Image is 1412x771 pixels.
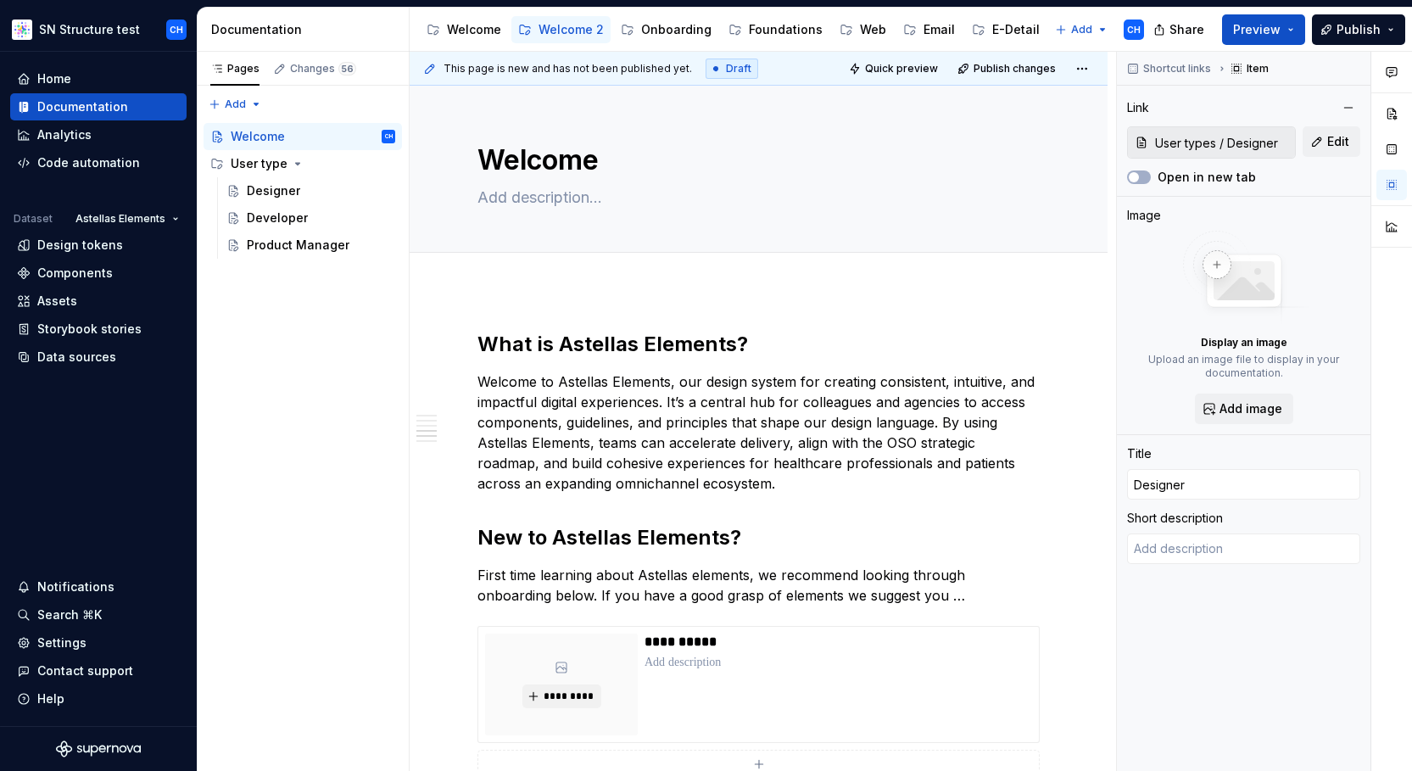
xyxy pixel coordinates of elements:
div: Storybook stories [37,321,142,338]
div: Title [1127,445,1152,462]
div: Analytics [37,126,92,143]
a: Data sources [10,344,187,371]
img: b2369ad3-f38c-46c1-b2a2-f2452fdbdcd2.png [12,20,32,40]
a: Home [10,65,187,92]
div: Documentation [211,21,402,38]
a: Components [10,260,187,287]
textarea: Welcome [474,140,1036,181]
a: Design tokens [10,232,187,259]
button: Share [1145,14,1215,45]
a: Onboarding [614,16,718,43]
span: Quick preview [865,62,938,75]
span: This page is new and has not been published yet. [444,62,692,75]
a: Documentation [10,93,187,120]
button: Notifications [10,573,187,601]
a: Foundations [722,16,829,43]
button: SN Structure testCH [3,11,193,47]
div: Product Manager [247,237,349,254]
div: Code automation [37,154,140,171]
div: Data sources [37,349,116,366]
a: Developer [220,204,402,232]
button: Publish changes [952,57,1063,81]
span: Astellas Elements [75,212,165,226]
button: Contact support [10,657,187,684]
h2: New to Astellas Elements? [477,524,1040,551]
button: Edit [1303,126,1360,157]
div: Image [1127,207,1161,224]
div: Home [37,70,71,87]
h2: What is Astellas Elements? [477,331,1040,358]
div: Foundations [749,21,823,38]
div: Help [37,690,64,707]
button: Publish [1312,14,1405,45]
div: E-Detail [992,21,1040,38]
span: Preview [1233,21,1281,38]
div: Notifications [37,578,114,595]
span: Edit [1327,133,1349,150]
p: First time learning about Astellas elements, we recommend looking through onboarding below. If yo... [477,565,1040,606]
a: Welcome 2 [511,16,611,43]
div: Designer [247,182,300,199]
button: Add [204,92,267,116]
div: User type [204,150,402,177]
a: Designer [220,177,402,204]
div: Email [924,21,955,38]
label: Open in new tab [1158,169,1256,186]
a: Welcome [420,16,508,43]
span: Shortcut links [1143,62,1211,75]
a: Storybook stories [10,316,187,343]
div: CH [385,128,393,145]
a: Settings [10,629,187,656]
div: Page tree [204,123,402,259]
button: Shortcut links [1122,57,1219,81]
a: Email [896,16,962,43]
p: Display an image [1201,336,1287,349]
span: Share [1169,21,1204,38]
div: Welcome [447,21,501,38]
div: Developer [247,210,308,226]
button: Quick preview [844,57,946,81]
div: Search ⌘K [37,606,102,623]
a: Product Manager [220,232,402,259]
span: Publish changes [974,62,1056,75]
button: Help [10,685,187,712]
div: Onboarding [641,21,712,38]
span: 56 [338,62,356,75]
div: Components [37,265,113,282]
p: Welcome to Astellas Elements, our design system for creating consistent, intuitive, and impactful... [477,372,1040,494]
div: Changes [290,62,356,75]
div: Contact support [37,662,133,679]
div: Short description [1127,510,1223,527]
div: User type [231,155,287,172]
span: Add [1071,23,1092,36]
span: Draft [726,62,751,75]
div: Web [860,21,886,38]
a: E-Detail [965,16,1046,43]
div: Welcome 2 [539,21,604,38]
a: Assets [10,288,187,315]
p: Upload an image file to display in your documentation. [1127,353,1360,380]
div: Link [1127,99,1149,116]
div: Assets [37,293,77,310]
button: Preview [1222,14,1305,45]
span: Add [225,98,246,111]
button: Astellas Elements [68,207,187,231]
span: Publish [1337,21,1381,38]
div: Settings [37,634,87,651]
button: Search ⌘K [10,601,187,629]
a: Web [833,16,893,43]
span: Add image [1219,400,1282,417]
a: WelcomeCH [204,123,402,150]
div: CH [1127,23,1141,36]
div: Pages [210,62,260,75]
button: Add [1050,18,1113,42]
a: Code automation [10,149,187,176]
a: Analytics [10,121,187,148]
button: Add image [1195,394,1293,424]
div: CH [170,23,183,36]
div: Page tree [420,13,1046,47]
input: Add title [1127,469,1360,500]
svg: Supernova Logo [56,740,141,757]
div: Welcome [231,128,285,145]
